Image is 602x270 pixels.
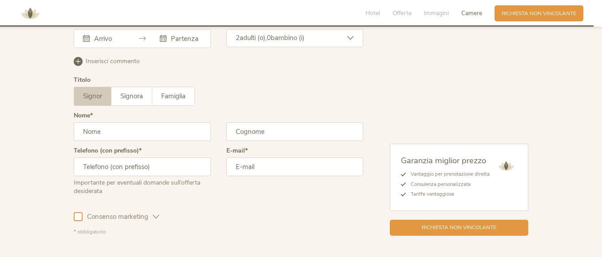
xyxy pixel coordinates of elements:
a: AMONTI & LUNARIS Wellnessresort [17,11,44,16]
label: Telefono (con prefisso) [74,148,142,154]
span: 0 [267,33,271,42]
input: Nome [74,122,211,141]
span: Signora [120,92,143,101]
li: Consulenza personalizzata [406,180,490,189]
span: Famiglia [161,92,186,101]
input: Cognome [226,122,364,141]
input: Telefono (con prefisso) [74,157,211,176]
span: Hotel [365,9,380,17]
input: Partenza [169,34,201,43]
img: AMONTI & LUNARIS Wellnessresort [495,155,517,177]
span: bambino (i) [271,33,305,42]
div: * obbligatorio [74,228,363,236]
span: adulti (o), [240,33,267,42]
span: Consenso marketing [83,212,153,222]
label: Nome [74,113,93,119]
span: Garanzia miglior prezzo [401,155,486,166]
label: E-mail [226,148,248,154]
li: Vantaggio per prenotazione diretta [406,169,490,179]
div: Titolo [74,77,91,83]
span: Richiesta non vincolante [422,224,496,231]
li: Tariffe vantaggiose [406,189,490,199]
span: Signor [83,92,102,101]
span: 2 [236,33,240,42]
span: Offerte [392,9,412,17]
span: Immagini [424,9,449,17]
span: Camere [461,9,482,17]
span: Richiesta non vincolante [502,10,576,17]
div: Importante per eventuali domande sull’offerta desiderata [74,176,211,196]
input: Arrivo [92,34,124,43]
input: E-mail [226,157,364,176]
span: Inserisci commento [86,57,140,66]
